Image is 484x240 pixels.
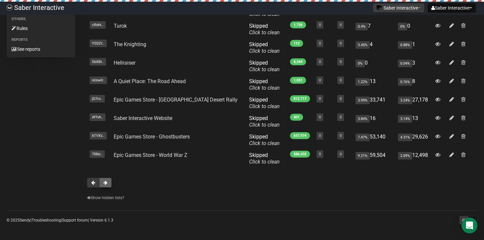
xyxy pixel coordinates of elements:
[114,152,187,158] a: Epic Games Store - World War Z
[90,113,105,121] span: AFfvh..
[398,134,412,141] span: 4.31%
[395,112,432,131] td: 13
[398,97,412,104] span: 3.24%
[340,97,342,101] a: 0
[395,75,432,94] td: 8
[353,20,395,39] td: 7
[395,57,432,75] td: 3
[356,60,365,67] span: 0%
[249,78,280,91] span: Skipped
[7,36,75,44] li: Reports
[395,94,432,112] td: 27,178
[249,48,280,54] a: Click to clean
[114,41,146,47] a: The Knighting
[319,23,321,27] a: 0
[290,132,310,139] span: 657,974
[114,115,172,121] a: Saber Interactive Website
[90,150,105,158] span: 708xi..
[373,3,424,13] button: Saber Interactive
[114,78,186,84] a: A Quiet Place: The Road Ahead
[20,218,31,223] a: Sendy
[340,41,342,45] a: 0
[290,114,303,121] span: 401
[428,3,476,13] button: Saber Interactive
[398,115,412,123] span: 3.14%
[356,97,370,104] span: 3.99%
[290,58,306,65] span: 8,244
[290,95,310,102] span: 812,717
[249,103,280,109] a: Click to clean
[114,23,127,29] a: Turok
[356,23,368,30] span: 0.4%
[340,60,342,64] a: 0
[7,5,13,11] img: ec1bccd4d48495f5e7d53d9a520ba7e5
[356,134,370,141] span: 7.47%
[340,115,342,119] a: 0
[290,21,306,28] span: 1,726
[319,115,321,119] a: 0
[398,23,407,30] span: 0%
[7,23,75,34] a: Rules
[290,40,303,47] span: 112
[319,60,321,64] a: 0
[395,20,432,39] td: 0
[90,40,107,47] span: YSDZt..
[319,152,321,156] a: 0
[356,78,370,86] span: 1.22%
[353,112,395,131] td: 16
[340,134,342,138] a: 0
[90,95,105,103] span: jD7ro..
[353,131,395,149] td: 53,140
[32,218,61,223] a: Troubleshooting
[249,122,280,128] a: Click to clean
[398,152,412,160] span: 2.09%
[356,152,370,160] span: 9.21%
[249,115,280,128] span: Skipped
[398,41,412,49] span: 0.88%
[353,75,395,94] td: 13
[319,41,321,45] a: 0
[249,23,280,36] span: Skipped
[249,60,280,73] span: Skipped
[249,97,280,109] span: Skipped
[290,151,310,158] span: 586,432
[340,152,342,156] a: 0
[90,132,107,139] span: bTVXz..
[249,159,280,165] a: Click to clean
[356,115,370,123] span: 3.84%
[319,134,321,138] a: 0
[395,149,432,168] td: 12,498
[319,97,321,101] a: 0
[249,85,280,91] a: Click to clean
[353,149,395,168] td: 59,504
[395,39,432,57] td: 1
[319,78,321,82] a: 0
[353,39,395,57] td: 4
[249,66,280,73] a: Click to clean
[7,44,75,54] a: See reports
[377,5,382,10] img: 1.png
[62,218,88,223] a: Support forum
[249,152,280,165] span: Skipped
[90,21,106,29] span: cRdrk..
[7,217,113,224] p: © 2025 | | | Version 6.1.3
[353,57,395,75] td: 0
[249,29,280,36] a: Click to clean
[249,140,280,146] a: Click to clean
[462,218,477,233] div: Open Intercom Messenger
[7,15,75,23] li: Others
[356,41,370,49] span: 3.45%
[114,134,190,140] a: Epic Games Store - Ghostbusters
[290,77,306,84] span: 1,051
[87,195,124,200] a: Show hidden lists?
[340,23,342,27] a: 0
[114,60,135,66] a: Hellraiser
[90,76,107,84] span: nUowV..
[353,94,395,112] td: 33,741
[340,78,342,82] a: 0
[398,78,412,86] span: 0.76%
[395,131,432,149] td: 29,626
[398,60,412,67] span: 0.04%
[249,134,280,146] span: Skipped
[114,97,238,103] a: Epic Games Store - [GEOGRAPHIC_DATA] Desert Rally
